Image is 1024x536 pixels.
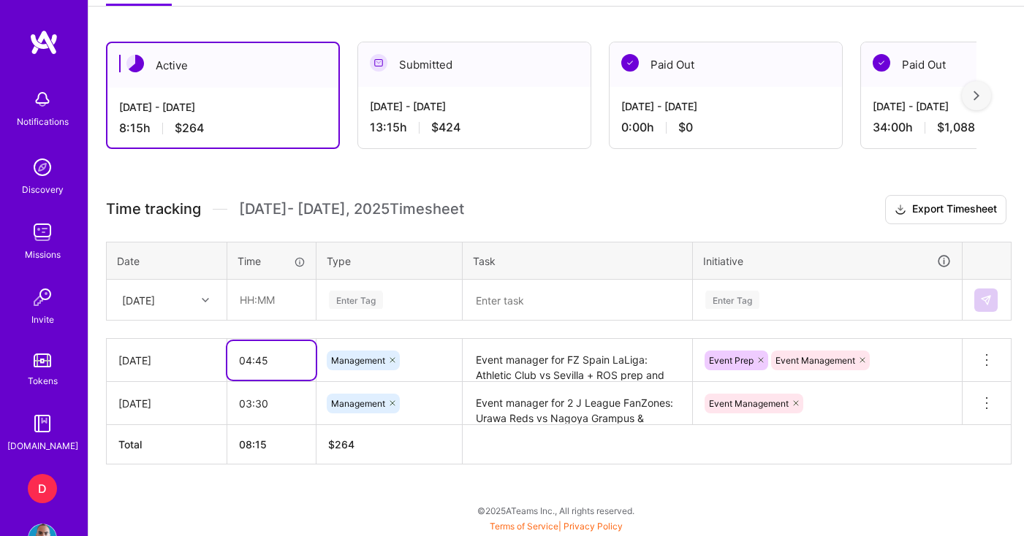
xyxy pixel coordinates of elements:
div: [DOMAIN_NAME] [7,438,78,453]
img: discovery [28,153,57,182]
span: $264 [175,120,204,136]
div: 13:15 h [370,120,579,135]
input: HH:MM [227,384,316,423]
th: 08:15 [227,425,316,464]
img: bell [28,85,57,114]
img: Submitted [370,54,387,72]
div: [DATE] [122,292,155,307]
span: Management [331,355,385,366]
img: logo [29,29,58,55]
span: Event Management [709,398,789,409]
span: $ 264 [328,438,354,451]
span: Management [331,398,385,409]
button: Export Timesheet [885,195,1006,224]
img: teamwork [28,218,57,247]
img: right [974,91,979,101]
div: Invite [31,312,54,327]
a: Terms of Service [490,521,558,532]
img: Invite [28,283,57,312]
span: | [490,521,623,532]
img: Active [126,55,144,72]
th: Type [316,242,463,280]
div: 0:00 h [621,120,830,135]
div: [DATE] - [DATE] [621,99,830,114]
div: Notifications [17,114,69,129]
div: [DATE] [118,396,215,411]
div: Paid Out [610,42,842,87]
div: Initiative [703,253,952,269]
div: Enter Tag [329,288,383,311]
img: Paid Out [621,54,639,72]
span: Event Prep [709,355,754,366]
i: icon Chevron [202,296,209,304]
img: tokens [34,353,51,367]
span: $424 [431,120,460,135]
div: 8:15 h [119,120,327,136]
div: [DATE] - [DATE] [370,99,579,114]
a: D [24,474,61,503]
input: HH:MM [228,280,315,319]
span: $0 [678,120,693,135]
textarea: Event manager for 2 J League FanZones: Urawa Reds vs Nagoya Grampus & Shonan Bellmare vs FC Tokyo [464,383,691,424]
div: Missions [25,247,61,262]
span: Time tracking [106,200,201,218]
i: icon Download [895,202,906,218]
th: Task [463,242,693,280]
textarea: Event manager for FZ Spain LaLiga: Athletic Club vs Sevilla + ROS prep and activations [464,340,691,380]
span: $1,088 [937,120,975,135]
span: Event Management [775,355,855,366]
div: Submitted [358,42,591,87]
div: Enter Tag [705,288,759,311]
div: Discovery [22,182,64,197]
div: © 2025 ATeams Inc., All rights reserved. [88,492,1024,529]
input: HH:MM [227,341,316,380]
th: Date [107,242,227,280]
div: [DATE] [118,353,215,368]
img: guide book [28,409,57,438]
img: Paid Out [873,54,890,72]
th: Total [107,425,227,464]
div: Active [107,43,338,88]
div: [DATE] - [DATE] [119,99,327,115]
a: Privacy Policy [564,521,623,532]
div: Time [238,253,306,269]
img: Submit [980,294,992,306]
div: D [28,474,57,503]
span: [DATE] - [DATE] , 2025 Timesheet [239,200,464,218]
div: Tokens [28,373,58,388]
